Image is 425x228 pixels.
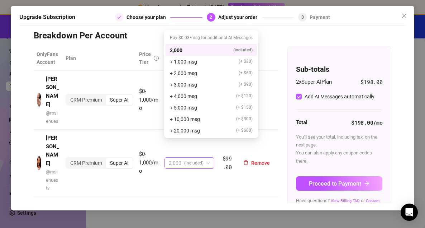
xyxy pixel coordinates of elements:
[301,15,304,20] span: 3
[184,158,204,168] span: (included)
[117,15,121,19] span: check
[170,104,197,112] span: + 5,000 msg
[106,95,133,105] div: Super AI
[233,47,253,54] span: (included)
[46,110,58,124] span: @ rosiehues
[126,13,170,22] div: Choose your plan
[309,180,361,187] span: Proceed to Payment
[239,59,253,65] span: (+ $30)
[170,58,197,66] span: + 1,000 msg
[296,64,383,74] h4: Sub-totals
[170,69,197,77] span: + 2,000 msg
[223,155,232,171] span: $99.00
[170,46,182,54] span: 2,000
[34,30,392,42] h3: Breakdown Per Account
[236,127,253,134] span: (+ $600)
[170,92,197,100] span: + 4,000 msg
[236,93,253,100] span: (+ $120)
[210,15,212,20] span: 2
[66,95,106,105] div: CRM Premium
[239,82,253,88] span: (+ $90)
[106,158,133,168] div: Super AI
[166,32,257,45] div: Pay $0.03/msg for additional AI Messages
[66,94,133,106] div: segmented control
[34,46,63,71] th: OnlyFans Account
[351,119,382,126] strong: $198.00 /mo
[331,199,360,203] a: View Billing FAQ
[360,78,382,87] span: $198.00
[170,127,200,135] span: + 20,000 msg
[46,135,59,167] strong: [PERSON_NAME]
[139,88,158,111] span: $0-1,000/mo
[37,156,42,170] img: avatar.jpg
[170,115,200,123] span: + 10,000 msg
[46,169,58,191] span: @ rosiehuestv
[251,160,270,166] span: Remove
[398,13,410,19] span: Close
[364,181,370,186] span: arrow-right
[310,13,330,22] div: Payment
[398,10,410,22] button: Close
[236,104,253,111] span: (+ $150)
[305,93,374,101] div: Add AI Messages automatically
[296,176,383,191] button: Proceed to Paymentarrow-right
[243,160,248,165] span: delete
[296,134,377,164] span: You'll see your total, including tax, on the next page. You can also apply any coupon codes there.
[401,204,418,221] div: Open Intercom Messenger
[46,76,59,108] strong: [PERSON_NAME]
[236,116,253,123] span: (+ $300)
[170,81,197,89] span: + 3,000 msg
[139,51,151,65] span: Price Tier
[401,13,407,19] span: close
[169,158,181,168] span: 2,000
[139,151,158,174] span: $0-1,000/mo
[66,158,106,168] div: CRM Premium
[66,157,133,169] div: segmented control
[154,56,159,61] span: info-circle
[296,119,307,126] strong: Total
[296,78,332,87] span: 2 x Super AI Plan
[239,70,253,77] span: (+ $60)
[19,13,75,22] h5: Upgrade Subscription
[63,46,136,71] th: Plan
[296,198,380,211] span: Have questions? or
[37,93,42,107] img: avatar.jpg
[218,13,262,22] div: Adjust your order
[238,157,276,169] button: Remove
[162,46,217,71] th: AI Messages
